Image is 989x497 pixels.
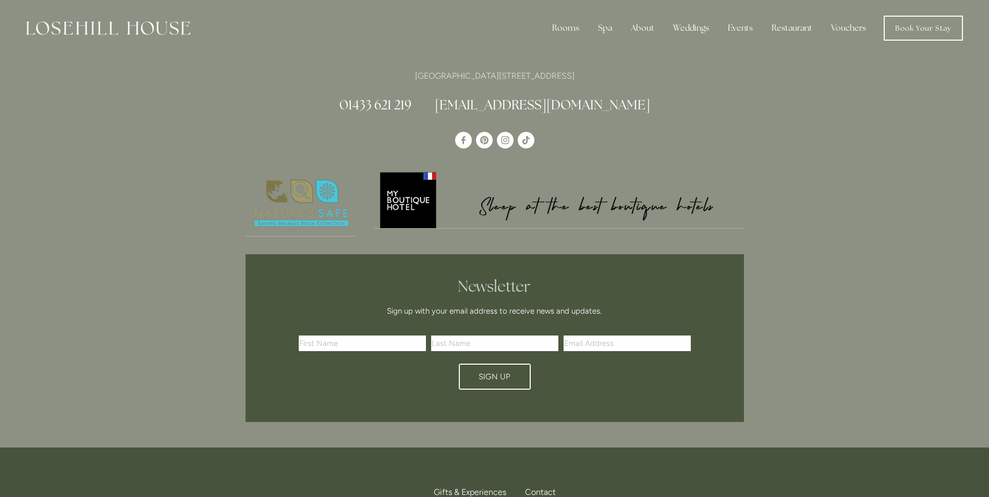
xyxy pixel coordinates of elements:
a: Pinterest [476,132,493,148]
input: Last Name [431,336,558,351]
a: Nature's Safe - Logo [246,170,357,237]
div: About [622,18,663,39]
span: Gifts & Experiences [434,487,506,497]
a: Vouchers [823,18,874,39]
img: Losehill House [26,21,190,35]
input: First Name [299,336,426,351]
a: Book Your Stay [884,16,963,41]
p: Sign up with your email address to receive news and updates. [302,305,687,317]
a: TikTok [518,132,534,148]
a: Instagram [497,132,514,148]
div: Restaurant [763,18,821,39]
div: Rooms [544,18,588,39]
h2: Newsletter [302,277,687,296]
div: Spa [590,18,620,39]
button: Sign Up [459,364,531,390]
input: Email Address [564,336,691,351]
img: Nature's Safe - Logo [246,170,357,236]
p: [GEOGRAPHIC_DATA][STREET_ADDRESS] [246,69,744,83]
a: Losehill House Hotel & Spa [455,132,472,148]
a: 01433 621 219 [339,96,411,113]
span: Sign Up [479,372,510,381]
a: [EMAIL_ADDRESS][DOMAIN_NAME] [435,96,650,113]
img: My Boutique Hotel - Logo [374,170,744,228]
div: Weddings [665,18,717,39]
div: Events [719,18,761,39]
a: My Boutique Hotel - Logo [374,170,744,229]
